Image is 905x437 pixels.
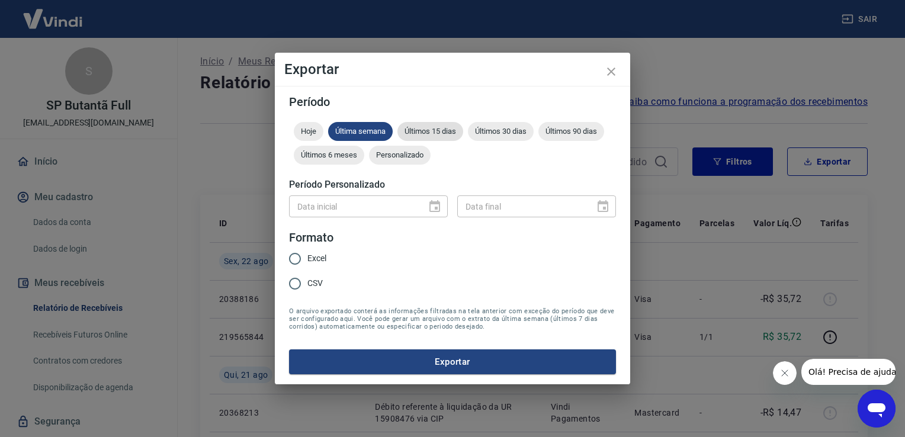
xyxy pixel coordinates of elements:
div: Últimos 90 dias [538,122,604,141]
span: Últimos 15 dias [397,127,463,136]
h5: Período Personalizado [289,179,616,191]
div: Últimos 30 dias [468,122,534,141]
span: CSV [307,277,323,290]
span: Últimos 90 dias [538,127,604,136]
span: Olá! Precisa de ajuda? [7,8,100,18]
iframe: Botão para abrir a janela de mensagens [858,390,896,428]
input: DD/MM/YYYY [289,195,418,217]
iframe: Fechar mensagem [773,361,797,385]
span: Últimos 30 dias [468,127,534,136]
div: Últimos 15 dias [397,122,463,141]
div: Hoje [294,122,323,141]
span: Personalizado [369,150,431,159]
div: Última semana [328,122,393,141]
button: close [597,57,625,86]
legend: Formato [289,229,333,246]
span: Excel [307,252,326,265]
h4: Exportar [284,62,621,76]
button: Exportar [289,349,616,374]
h5: Período [289,96,616,108]
span: Últimos 6 meses [294,150,364,159]
div: Últimos 6 meses [294,146,364,165]
span: O arquivo exportado conterá as informações filtradas na tela anterior com exceção do período que ... [289,307,616,330]
iframe: Mensagem da empresa [801,359,896,385]
div: Personalizado [369,146,431,165]
span: Última semana [328,127,393,136]
input: DD/MM/YYYY [457,195,586,217]
span: Hoje [294,127,323,136]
